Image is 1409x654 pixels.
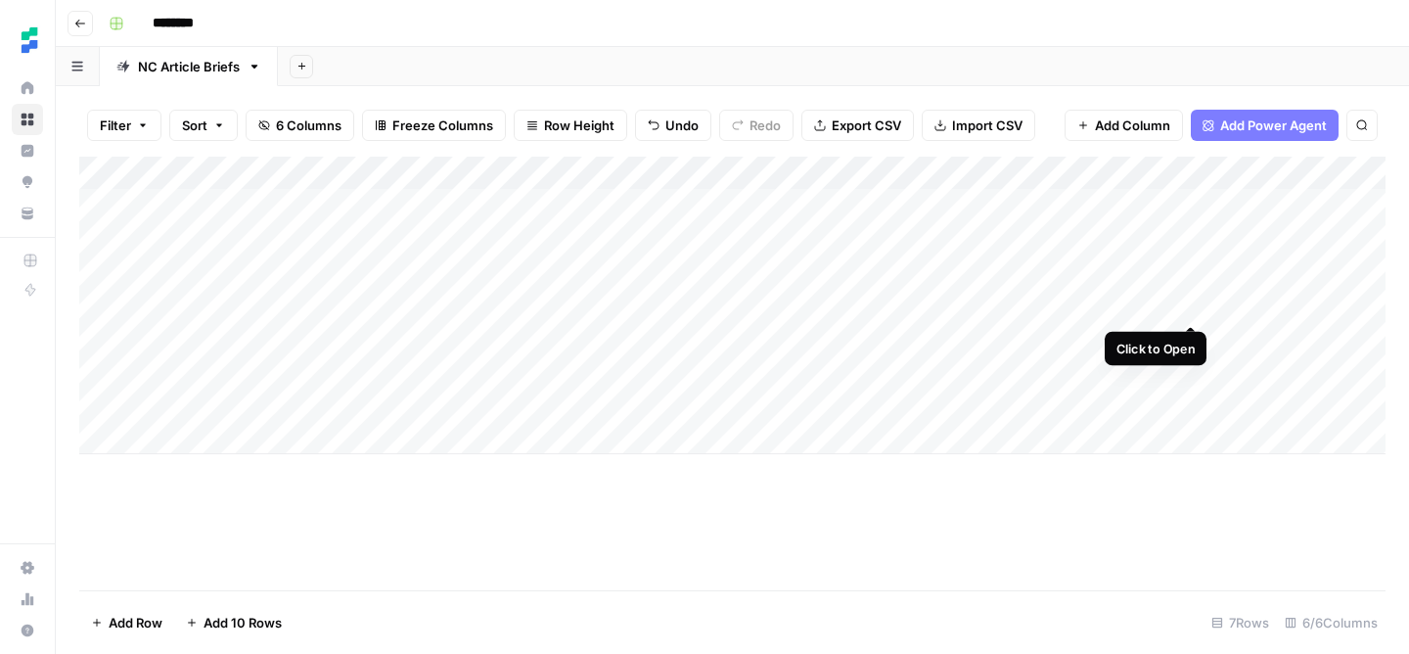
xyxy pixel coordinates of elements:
button: Add 10 Rows [174,607,294,638]
button: Freeze Columns [362,110,506,141]
button: Undo [635,110,711,141]
a: Insights [12,135,43,166]
a: Settings [12,552,43,584]
a: Browse [12,104,43,135]
button: Export CSV [801,110,914,141]
button: Add Column [1065,110,1183,141]
button: Filter [87,110,161,141]
a: Home [12,72,43,104]
button: Add Power Agent [1191,110,1339,141]
span: Add Power Agent [1220,116,1327,135]
a: Opportunities [12,166,43,198]
button: Add Row [79,607,174,638]
span: Filter [100,116,131,135]
span: Export CSV [832,116,901,135]
button: Row Height [514,110,627,141]
div: 6/6 Columns [1277,607,1386,638]
button: Workspace: Ten Speed [12,16,43,65]
span: Add Column [1095,116,1170,135]
img: Ten Speed Logo [12,23,47,58]
span: Add 10 Rows [204,613,282,632]
span: Redo [750,116,781,135]
span: Add Row [109,613,162,632]
button: 6 Columns [246,110,354,141]
div: NC Article Briefs [138,57,240,76]
span: Sort [182,116,207,135]
button: Redo [719,110,794,141]
div: 7 Rows [1204,607,1277,638]
span: Freeze Columns [392,116,493,135]
button: Sort [169,110,238,141]
button: Help + Support [12,615,43,646]
span: Row Height [544,116,614,135]
span: Import CSV [952,116,1023,135]
button: Import CSV [922,110,1035,141]
a: NC Article Briefs [100,47,278,86]
a: Your Data [12,198,43,229]
div: Click to Open [1116,339,1196,357]
span: Undo [665,116,699,135]
span: 6 Columns [276,116,341,135]
a: Usage [12,584,43,615]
